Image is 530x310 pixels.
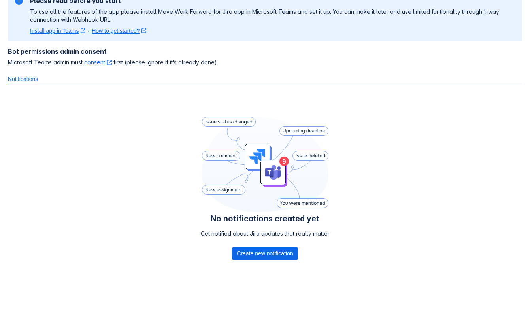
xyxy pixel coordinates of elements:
button: Create new notification [232,247,298,260]
div: Button group [232,247,298,260]
p: To use all the features of the app please install Move Work Forward for Jira app in Microsoft Tea... [30,8,516,24]
span: Notifications [8,75,38,83]
span: Create new notification [237,247,293,260]
h4: No notifications created yet [201,214,330,223]
p: Get notified about Jira updates that really matter [201,230,330,238]
a: consent [84,59,112,66]
a: Install app in Teams [30,27,85,35]
a: How to get started? [92,27,146,35]
h4: Bot permissions admin consent [8,47,522,55]
span: Microsoft Teams admin must first (please ignore if it’s already done). [8,59,522,66]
